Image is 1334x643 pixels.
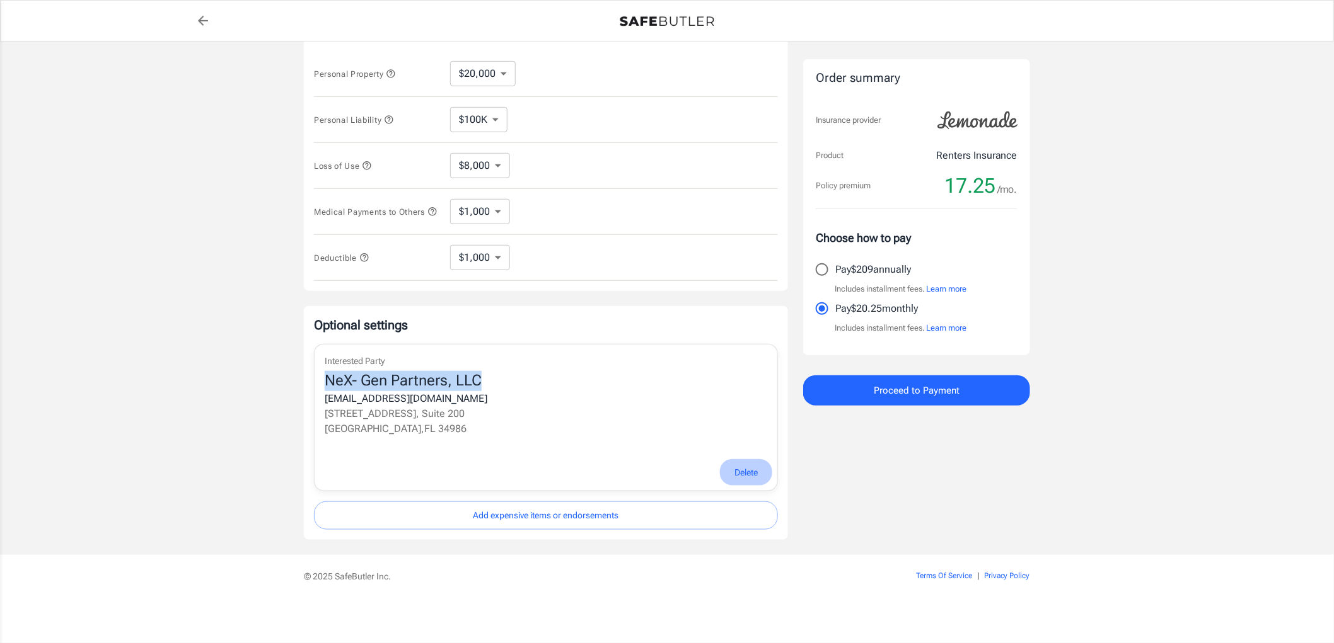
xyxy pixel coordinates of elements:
p: Insurance provider [816,114,881,127]
span: Delete [734,465,758,481]
p: Pay $209 annually [835,262,911,277]
span: | [977,571,979,580]
span: Personal Property [314,69,396,79]
p: [STREET_ADDRESS], Suite 200 [325,406,767,421]
div: NeX- Gen Partners, LLC [325,371,767,391]
div: [EMAIL_ADDRESS][DOMAIN_NAME] [325,391,767,406]
a: back to quotes [190,8,216,33]
button: Learn more [926,283,966,295]
p: Renters Insurance [936,148,1018,163]
button: Personal Liability [314,112,394,127]
p: Includes installment fees. [835,322,966,334]
p: Pay $20.25 monthly [835,301,918,316]
p: Policy premium [816,179,871,192]
div: Order summary [816,69,1018,88]
span: /mo. [997,181,1018,198]
p: Optional settings [314,316,778,334]
button: Add expensive items or endorsements [314,501,778,530]
span: Loss of Use [314,161,372,171]
button: Loss of Use [314,158,372,173]
span: 17.25 [944,173,995,198]
img: Back to quotes [620,16,714,26]
span: Medical Payments to Others [314,207,438,217]
button: Learn more [926,322,966,334]
button: Proceed to Payment [803,375,1030,406]
p: Choose how to pay [816,229,1018,246]
p: Product [816,149,844,162]
span: Deductible [314,253,369,263]
p: © 2025 SafeButler Inc. [304,570,845,583]
p: Includes installment fees. [835,283,966,295]
img: Lemonade [931,103,1025,138]
span: Personal Liability [314,115,394,125]
p: Interested Party [325,355,767,368]
button: Deductible [314,250,369,265]
button: Personal Property [314,66,396,81]
a: Terms Of Service [916,571,972,580]
button: Medical Payments to Others [314,204,438,219]
span: Proceed to Payment [874,382,960,399]
a: Privacy Policy [984,571,1030,580]
button: Delete [720,459,772,486]
p: [GEOGRAPHIC_DATA] , FL 34986 [325,421,767,436]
